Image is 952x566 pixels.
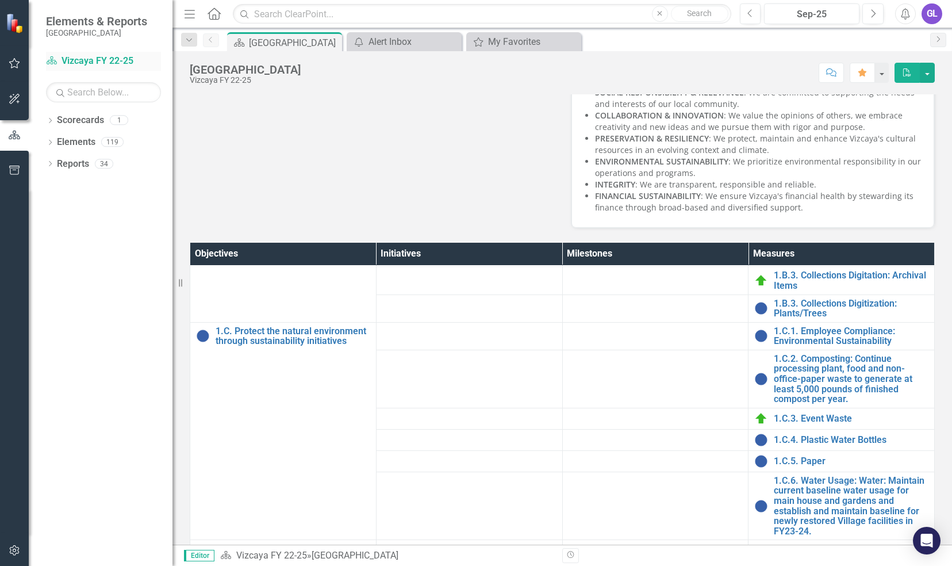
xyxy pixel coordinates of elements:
li: : We value the opinions of others, we embrace creativity and new ideas and we pursue them with ri... [595,110,922,133]
div: Alert Inbox [368,35,459,49]
div: Sep-25 [768,7,855,21]
input: Search Below... [46,82,161,102]
img: No Information [754,301,768,315]
td: Double-Click to Edit Right Click for Context Menu [748,472,935,540]
div: 119 [101,137,124,147]
div: [GEOGRAPHIC_DATA] [312,550,398,561]
li: : We protect, maintain and enhance Vizcaya's cultural resources in an evolving context and climate. [595,133,922,156]
small: [GEOGRAPHIC_DATA] [46,28,147,37]
a: 1.C. Protect the natural environment through sustainability initiatives [216,326,370,346]
img: No Information [196,329,210,343]
strong: FINANCIAL SUSTAINABILITY [595,190,701,201]
strong: PRESERVATION & RESILIENCY [595,133,709,144]
strong: COLLABORATION & INNOVATION [595,110,724,121]
div: Open Intercom Messenger [913,527,941,554]
img: No Information [754,454,768,468]
span: Elements & Reports [46,14,147,28]
li: : We are transparent, responsible and reliable. [595,179,922,190]
td: Double-Click to Edit Right Click for Context Menu [748,350,935,408]
a: 1.C.2. Composting: Continue processing plant, food and non-office-paper waste to generate at leas... [774,354,928,404]
a: Alert Inbox [350,35,459,49]
button: GL [922,3,942,24]
span: Editor [184,550,214,561]
a: My Favorites [469,35,578,49]
a: Reports [57,158,89,171]
span: Search [687,9,712,18]
img: No Information [754,499,768,513]
strong: ENVIRONMENTAL SUSTAINABILITY [595,156,728,167]
a: 1.C.6. Water Usage: Water: Maintain current baseline water usage for main house and gardens and e... [774,476,928,537]
a: Scorecards [57,114,104,127]
a: 1.C.1. Employee Compliance: Environmental Sustainability [774,326,928,346]
img: At or Above Target [754,274,768,288]
div: 34 [95,159,113,169]
td: Double-Click to Edit Right Click for Context Menu [748,295,935,322]
td: Double-Click to Edit Right Click for Context Menu [748,267,935,295]
a: Vizcaya FY 22-25 [236,550,307,561]
a: Vizcaya FY 22-25 [46,55,161,68]
a: 1.C.5. Paper [774,456,928,466]
input: Search ClearPoint... [233,4,731,24]
a: Elements [57,136,95,149]
a: 1.C.3. Event Waste [774,414,928,424]
img: At or Above Target [754,412,768,426]
div: [GEOGRAPHIC_DATA] [190,63,301,76]
a: 1.B.3. Collections Digitization: Plants/Trees [774,299,928,319]
td: Double-Click to Edit Right Click for Context Menu [748,429,935,450]
div: My Favorites [488,35,578,49]
td: Double-Click to Edit Right Click for Context Menu [748,322,935,350]
div: » [220,549,554,563]
td: Double-Click to Edit Right Click for Context Menu [748,450,935,472]
a: 1.C.4. Plastic Water Bottles [774,435,928,445]
img: No Information [754,329,768,343]
td: Double-Click to Edit Right Click for Context Menu [190,322,377,540]
div: 1 [110,116,128,125]
li: : We prioritize environmental responsibility in our operations and programs. [595,156,922,179]
button: Search [671,6,728,22]
img: No Information [754,372,768,386]
a: 1.B.3. Collections Digitation: Archival Items [774,270,928,290]
button: Sep-25 [764,3,859,24]
img: ClearPoint Strategy [6,13,26,33]
strong: INTEGRITY [595,179,635,190]
img: No Information [754,433,768,447]
li: : We ensure Vizcaya's financial health by stewarding its finance through broad-based and diversif... [595,190,922,213]
td: Double-Click to Edit Right Click for Context Menu [748,408,935,429]
div: Vizcaya FY 22-25 [190,76,301,85]
div: [GEOGRAPHIC_DATA] [249,36,339,50]
li: : We are committed to supporting the needs and interests of our local community. [595,87,922,110]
